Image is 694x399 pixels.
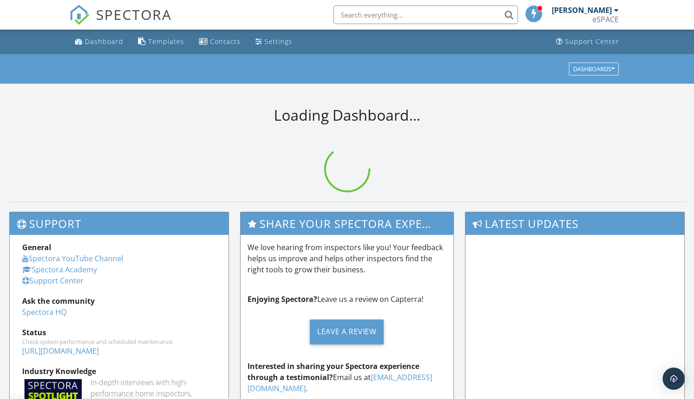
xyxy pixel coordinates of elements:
a: Support Center [552,33,623,50]
strong: General [22,242,51,252]
div: Ask the community [22,295,216,307]
p: We love hearing from inspectors like you! Your feedback helps us improve and helps other inspecto... [247,242,447,275]
button: Dashboards [569,62,619,75]
a: Spectora HQ [22,307,66,317]
p: Email us at . [247,361,447,394]
div: [PERSON_NAME] [552,6,612,15]
div: Open Intercom Messenger [663,368,685,390]
div: Dashboards [573,66,615,72]
p: Leave us a review on Capterra! [247,294,447,305]
div: Templates [148,37,184,46]
a: Dashboard [71,33,127,50]
div: Support Center [565,37,619,46]
a: Leave a Review [247,312,447,351]
input: Search everything... [333,6,518,24]
a: Spectora Academy [22,264,97,275]
div: Check system performance and scheduled maintenance. [22,338,216,345]
a: Support Center [22,276,84,286]
a: Spectora YouTube Channel [22,253,123,264]
div: Industry Knowledge [22,366,216,377]
a: [EMAIL_ADDRESS][DOMAIN_NAME] [247,372,432,393]
h3: Share Your Spectora Experience [241,212,454,235]
div: eSPACE [592,15,619,24]
a: SPECTORA [69,12,172,32]
h3: Latest Updates [465,212,684,235]
strong: Interested in sharing your Spectora experience through a testimonial? [247,361,419,382]
div: Leave a Review [310,319,384,344]
div: Contacts [210,37,241,46]
a: Settings [252,33,296,50]
div: Status [22,327,216,338]
img: The Best Home Inspection Software - Spectora [69,5,90,25]
strong: Enjoying Spectora? [247,294,317,304]
span: SPECTORA [96,5,172,24]
div: Settings [265,37,292,46]
div: Dashboard [85,37,123,46]
h3: Support [10,212,229,235]
a: Templates [134,33,188,50]
a: Contacts [195,33,244,50]
a: [URL][DOMAIN_NAME] [22,346,99,356]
